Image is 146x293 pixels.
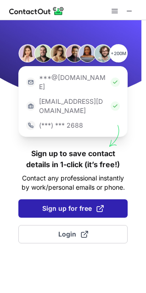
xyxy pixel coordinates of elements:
span: Login [58,230,88,239]
img: Check Icon [111,78,120,87]
img: ContactOut v5.3.10 [9,6,64,17]
img: https://contactout.com/extension/app/static/media/login-phone-icon.bacfcb865e29de816d437549d7f4cb... [26,121,35,130]
img: Person #3 [50,44,68,62]
img: Person #4 [65,44,84,62]
img: https://contactout.com/extension/app/static/media/login-email-icon.f64bce713bb5cd1896fef81aa7b14a... [26,78,35,87]
img: Person #5 [78,44,96,62]
p: [EMAIL_ADDRESS][DOMAIN_NAME] [39,97,107,115]
button: Login [18,225,128,243]
button: Sign up for free [18,199,128,218]
img: Person #6 [94,44,112,62]
p: ***@[DOMAIN_NAME] [39,73,107,91]
img: Check Icon [111,101,120,111]
h1: Sign up to save contact details in 1-click (it’s free!) [18,148,128,170]
img: https://contactout.com/extension/app/static/media/login-work-icon.638a5007170bc45168077fde17b29a1... [26,101,35,111]
img: Person #2 [34,44,52,62]
span: Sign up for free [42,204,104,213]
img: Person #1 [18,44,37,62]
p: Contact any professional instantly by work/personal emails or phone. [18,174,128,192]
p: +200M [109,44,128,62]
